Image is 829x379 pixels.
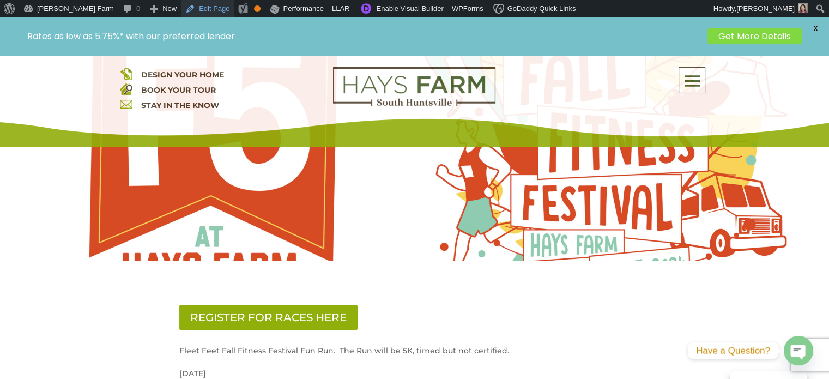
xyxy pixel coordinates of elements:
p: Rates as low as 5.75%* with our preferred lender [27,31,702,41]
img: book your home tour [120,82,132,95]
a: STAY IN THE KNOW [141,100,219,110]
a: Get More Details [707,28,802,44]
p: Fleet Feet Fall Fitness Festival Fun Run. The Run will be 5K, timed but not certified. [179,343,650,366]
a: hays farm homes huntsville development [333,99,495,109]
a: REGISTER FOR RACES HERE [179,305,358,330]
img: design your home [120,67,132,80]
a: DESIGN YOUR HOME [141,70,223,80]
span: [PERSON_NAME] [736,4,795,13]
span: X [807,20,824,37]
img: Logo [333,67,495,106]
a: BOOK YOUR TOUR [141,85,215,95]
div: OK [254,5,261,12]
